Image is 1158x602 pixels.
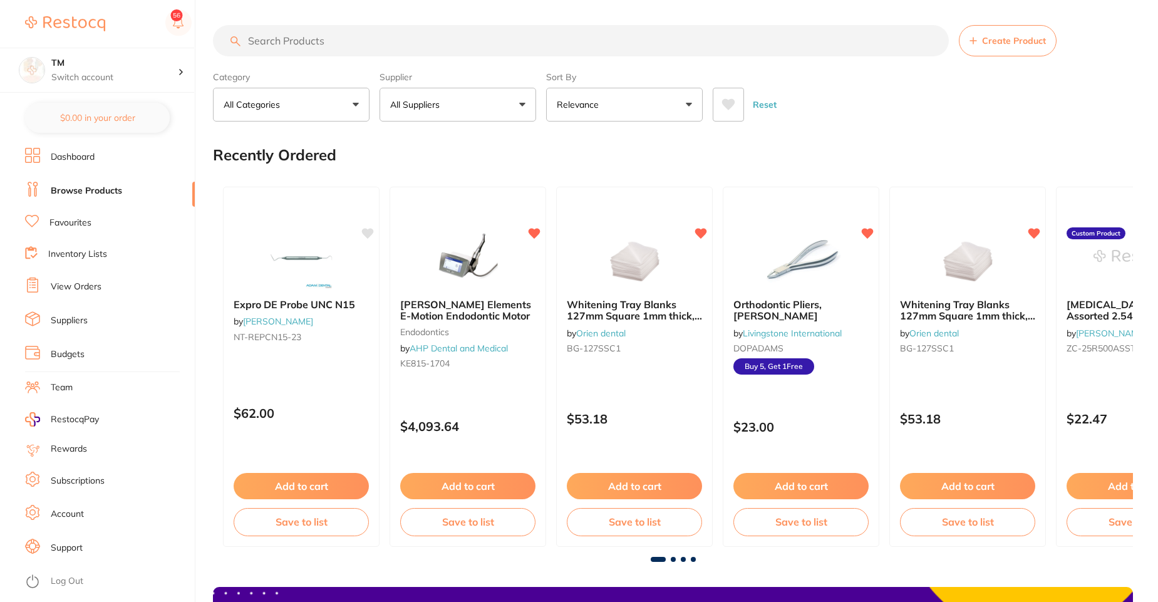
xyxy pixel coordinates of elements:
[51,575,83,588] a: Log Out
[243,316,313,327] a: [PERSON_NAME]
[567,299,702,322] b: Whitening Tray Blanks 127mm Square 1mm thick, Pack of 10
[900,412,1035,426] p: $53.18
[567,473,702,499] button: Add to cart
[234,316,313,327] span: by
[400,358,535,368] small: KE815-1704
[213,25,949,56] input: Search Products
[576,328,626,339] a: Orien dental
[224,98,285,111] p: All Categories
[234,508,369,536] button: Save to list
[234,406,369,420] p: $62.00
[567,508,702,536] button: Save to list
[51,314,88,327] a: Suppliers
[1076,328,1146,339] a: [PERSON_NAME]
[213,88,370,122] button: All Categories
[567,328,626,339] span: by
[1067,227,1125,240] label: Custom Product
[594,226,675,289] img: Whitening Tray Blanks 127mm Square 1mm thick, Pack of 10
[380,71,536,83] label: Supplier
[733,299,869,322] b: Orthodontic Pliers, Adams
[51,151,95,163] a: Dashboard
[234,332,369,342] small: NT-REPCN15-23
[900,328,959,339] span: by
[19,58,44,83] img: TM
[51,281,101,293] a: View Orders
[25,412,40,427] img: RestocqPay
[400,343,508,354] span: by
[51,381,73,394] a: Team
[48,248,107,261] a: Inventory Lists
[733,358,814,375] span: Buy 5, Get 1 Free
[760,226,842,289] img: Orthodontic Pliers, Adams
[567,343,702,353] small: BG-127SSC1
[557,98,604,111] p: Relevance
[234,473,369,499] button: Add to cart
[900,473,1035,499] button: Add to cart
[400,508,535,536] button: Save to list
[400,473,535,499] button: Add to cart
[49,217,91,229] a: Favourites
[743,328,842,339] a: Livingstone International
[927,226,1008,289] img: Whitening Tray Blanks 127mm Square 1mm thick, Pack of 10
[380,88,536,122] button: All Suppliers
[546,88,703,122] button: Relevance
[51,443,87,455] a: Rewards
[400,327,535,337] small: endodontics
[546,71,703,83] label: Sort By
[909,328,959,339] a: Orien dental
[733,473,869,499] button: Add to cart
[900,299,1035,322] b: Whitening Tray Blanks 127mm Square 1mm thick, Pack of 10
[51,508,84,521] a: Account
[51,57,178,70] h4: TM
[25,16,105,31] img: Restocq Logo
[733,420,869,434] p: $23.00
[410,343,508,354] a: AHP Dental and Medical
[25,412,99,427] a: RestocqPay
[51,71,178,84] p: Switch account
[234,299,369,310] b: Expro DE Probe UNC N15
[982,36,1046,46] span: Create Product
[51,348,85,361] a: Budgets
[25,103,170,133] button: $0.00 in your order
[959,25,1057,56] button: Create Product
[1067,328,1146,339] span: by
[567,412,702,426] p: $53.18
[733,508,869,536] button: Save to list
[749,88,780,122] button: Reset
[51,185,122,197] a: Browse Products
[261,226,342,289] img: Expro DE Probe UNC N15
[25,9,105,38] a: Restocq Logo
[51,413,99,426] span: RestocqPay
[427,226,509,289] img: Kerr Elements E-Motion Endodontic Motor
[213,71,370,83] label: Category
[213,147,336,164] h2: Recently Ordered
[900,508,1035,536] button: Save to list
[400,299,535,322] b: Kerr Elements E-Motion Endodontic Motor
[900,343,1035,353] small: BG-127SSC1
[400,419,535,433] p: $4,093.64
[733,328,842,339] span: by
[390,98,445,111] p: All Suppliers
[733,343,869,353] small: DOPADAMS
[25,572,191,592] button: Log Out
[51,475,105,487] a: Subscriptions
[51,542,83,554] a: Support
